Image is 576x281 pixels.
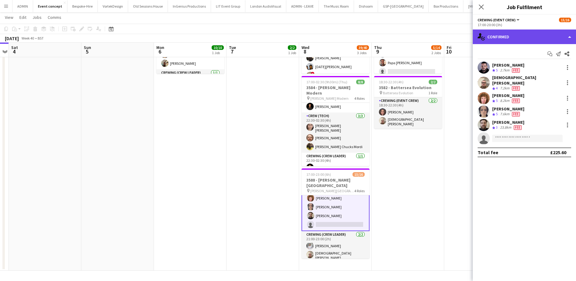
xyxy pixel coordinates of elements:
button: Dishoom [354,0,378,12]
span: 17:00-23:00 (6h) [306,172,331,177]
span: Fee [512,68,520,73]
span: 39/40 [357,45,369,50]
a: Comms [45,13,64,21]
span: 5 [496,98,498,103]
button: VortekDesign [98,0,128,12]
span: 1 Role [428,91,437,95]
a: Jobs [30,13,44,21]
span: Tue [229,45,236,50]
button: The Music Room [319,0,354,12]
span: Fri [447,45,452,50]
div: BST [38,36,44,40]
h3: 3582 - Battersea Evolution [374,85,442,90]
app-job-card: 18:30-22:30 (4h)2/23582 - Battersea Evolution Battersea Evolution1 RoleCrewing (Event Crew)2/218:... [374,76,442,129]
button: InGenius Productions [168,0,211,12]
span: 15/16 [559,18,571,22]
div: [PERSON_NAME] [492,93,524,98]
div: 7.6km [499,112,511,117]
span: Fee [512,99,520,103]
div: Crew has different fees then in role [511,86,521,91]
div: 2.7km [499,68,511,73]
span: 6 [155,48,164,55]
app-card-role: Crewing (Crew Leader)2/221:00-23:00 (2h)[PERSON_NAME][DEMOGRAPHIC_DATA][PERSON_NAME] [302,231,370,262]
span: 15/16 [353,172,365,177]
button: Crewing (Event Crew) [478,18,520,22]
span: 5/14 [431,45,441,50]
div: Crew has different fees then in role [511,112,521,117]
div: Confirmed [473,29,576,44]
span: 5 [496,112,498,116]
button: LIT Event Group [211,0,245,12]
span: 2/2 [429,80,437,84]
span: Edit [19,15,26,20]
app-job-card: 17:00-23:00 (6h)15/163588 - [PERSON_NAME][GEOGRAPHIC_DATA] [PERSON_NAME][GEOGRAPHIC_DATA]4 RolesC... [302,168,370,258]
span: 4 [10,48,18,55]
div: [PERSON_NAME] [492,120,524,125]
h3: Job Fulfilment [473,3,576,11]
span: Jobs [32,15,42,20]
span: Week 40 [20,36,35,40]
span: Sat [11,45,18,50]
div: [DATE] [5,35,19,41]
span: [PERSON_NAME] Modern [310,96,349,101]
app-card-role: Crewing (Crew Leader)1/1 [156,69,224,90]
button: Old Sessions House [128,0,168,12]
button: Box Productions [429,0,463,12]
div: [PERSON_NAME] [492,62,524,68]
span: 7 [228,48,236,55]
div: £225.60 [550,149,566,155]
div: 1 Job [212,50,223,55]
div: Crew has different fees then in role [513,125,523,130]
button: London AudioVisual [245,0,286,12]
span: 9 [373,48,382,55]
div: Total fee [478,149,498,155]
div: [PERSON_NAME] [492,106,524,112]
div: Crew has different fees then in role [511,98,521,103]
span: Battersea Evolution [383,91,413,95]
button: Event concept [33,0,67,12]
h3: 3584 - [PERSON_NAME] Modern [302,85,370,96]
span: 4 [496,86,498,90]
span: Fee [514,125,522,130]
div: 8.2km [499,98,511,103]
button: GSP-[GEOGRAPHIC_DATA] [378,0,429,12]
div: Crew has different fees then in role [511,68,521,73]
div: [DEMOGRAPHIC_DATA][PERSON_NAME] [492,75,561,86]
span: Comms [48,15,61,20]
span: 8/8 [356,80,365,84]
h3: 3588 - [PERSON_NAME][GEOGRAPHIC_DATA] [302,177,370,188]
app-card-role: Crewing (Event Crew)13I2A5/617:00-20:00 (3h)[PERSON_NAME][DEMOGRAPHIC_DATA][PERSON_NAME][PERSON_N... [302,163,370,231]
span: Fee [512,112,520,116]
app-job-card: 17:00-02:30 (9h30m) (Thu)8/83584 - [PERSON_NAME] Modern [PERSON_NAME] Modern4 Roles[PERSON_NAME] ... [302,76,370,166]
span: 10 [446,48,452,55]
div: 2 Jobs [431,50,441,55]
div: 7.2km [499,86,511,91]
div: 23.8km [499,125,513,130]
span: 8 [301,48,309,55]
app-card-role: Crew (Tech)3/322:30-02:30 (4h)[PERSON_NAME] [PERSON_NAME][PERSON_NAME][PERSON_NAME] Chucks Mordi [302,113,370,153]
span: 18:30-22:30 (4h) [379,80,404,84]
span: 3 [496,125,498,130]
span: Fee [512,86,520,91]
app-card-role: Crewing (Crew Leader)1/122:30-02:30 (4h)[PERSON_NAME] [302,153,370,173]
div: 17:00-20:00 (3h) [478,23,571,27]
span: Mon [156,45,164,50]
button: [MEDICAL_DATA] Design [463,0,511,12]
button: ADMIN - LEAVE [286,0,319,12]
app-card-role: Crewing (Event Crew)3/514:00-16:00 (2h)![PERSON_NAME][PERSON_NAME]Papa [PERSON_NAME] [374,30,442,86]
span: 5 [83,48,91,55]
a: Edit [17,13,29,21]
div: 3 Jobs [357,50,369,55]
span: 2/2 [288,45,296,50]
span: 17:00-02:30 (9h30m) (Thu) [306,80,347,84]
span: Wed [302,45,309,50]
span: ! [311,72,315,75]
span: 10/10 [212,45,224,50]
span: 4 Roles [354,96,365,101]
span: 5 [496,68,498,72]
span: View [5,15,13,20]
span: Sun [84,45,91,50]
button: Bespoke-Hire [67,0,98,12]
